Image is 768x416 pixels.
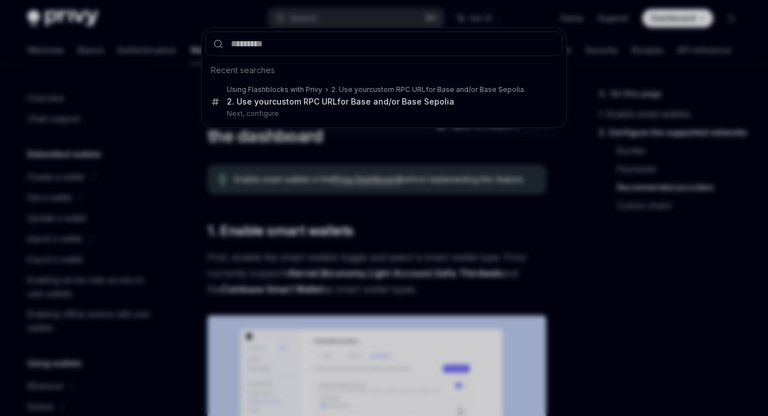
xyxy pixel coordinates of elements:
[331,85,524,94] div: 2. Use your for Base and/or Base Sepolia
[227,97,454,107] div: 2. Use your for Base and/or Base Sepolia
[227,109,539,118] p: Next, configure
[227,85,322,94] div: Using Flashblocks with Privy
[369,85,426,94] b: custom RPC URL
[211,65,275,76] span: Recent searches
[272,97,337,106] b: custom RPC URL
